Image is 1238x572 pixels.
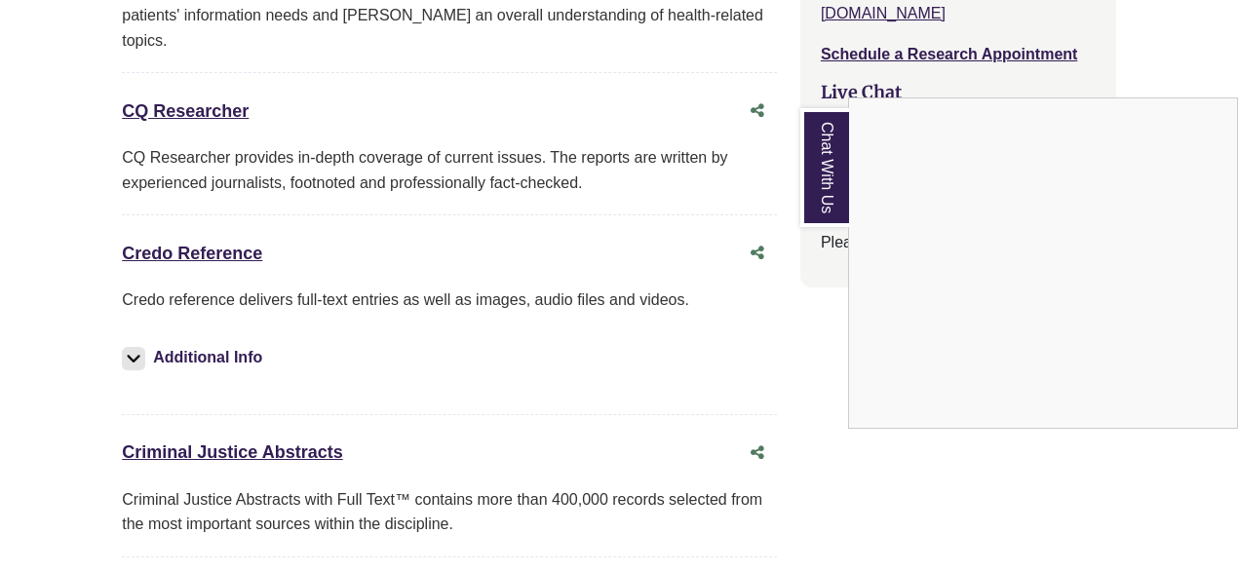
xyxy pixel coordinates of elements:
button: Share this database [738,435,777,472]
button: Share this database [738,93,777,130]
p: Please see our for FAQ's [821,230,1096,255]
p: Credo reference delivers full-text entries as well as images, audio files and videos. [122,287,777,313]
a: Credo Reference [122,244,262,263]
a: Chat With Us [800,108,849,227]
h3: Live Chat [821,82,1096,103]
a: Schedule a Research Appointment [821,46,1077,62]
iframe: Chat Widget [849,98,1237,428]
button: Share this database [738,235,777,272]
div: Criminal Justice Abstracts with Full Text™ contains more than 400,000 records selected from the m... [122,487,777,537]
a: Criminal Justice Abstracts [122,442,342,462]
a: CQ Researcher [122,101,249,121]
div: CQ Researcher provides in-depth coverage of current issues. The reports are written by experience... [122,145,777,195]
button: Additional Info [122,344,268,371]
div: Chat With Us [848,97,1238,429]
